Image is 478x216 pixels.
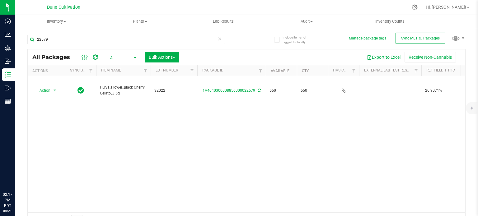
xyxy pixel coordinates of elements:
a: Qty [302,69,309,73]
a: Item Name [101,68,121,72]
span: 550 [269,88,293,94]
a: Filter [86,65,96,76]
a: Inventory Counts [348,15,432,28]
span: In Sync [77,86,84,95]
iframe: Resource center [6,166,25,185]
a: Lot Number [156,68,178,72]
a: Filter [140,65,151,76]
a: Package ID [202,68,223,72]
span: select [51,86,59,95]
inline-svg: Grow [5,45,11,51]
span: Plants [99,19,181,24]
inline-svg: Inventory [5,71,11,78]
inline-svg: Analytics [5,31,11,38]
div: Manage settings [411,4,419,10]
a: Inventory [15,15,98,28]
a: 1A4040300008856000022579 [203,88,255,93]
span: Inventory [15,19,98,24]
span: Dune Cultivation [47,5,80,10]
a: Audit [265,15,348,28]
button: Bulk Actions [145,52,179,62]
button: Export to Excel [363,52,405,62]
span: 26.9071% [425,88,472,94]
span: All Packages [32,54,76,61]
a: Filter [349,65,359,76]
div: Actions [32,69,63,73]
p: 02:17 PM PDT [3,192,12,209]
inline-svg: Outbound [5,85,11,91]
a: Filter [187,65,197,76]
button: Sync METRC Packages [396,33,445,44]
input: Search Package ID, Item Name, SKU, Lot or Part Number... [27,35,225,44]
iframe: Resource center unread badge [18,165,26,173]
span: Bulk Actions [149,55,175,60]
span: Action [34,86,51,95]
span: Clear [218,35,222,43]
inline-svg: Inbound [5,58,11,64]
span: Inventory Counts [367,19,413,24]
a: External Lab Test Result [364,68,413,72]
inline-svg: Reports [5,98,11,104]
span: Audit [265,19,348,24]
p: 08/21 [3,209,12,213]
button: Manage package tags [349,36,386,41]
a: Plants [98,15,182,28]
span: 32022 [154,88,194,94]
span: 550 [301,88,324,94]
span: Lab Results [204,19,242,24]
a: Filter [255,65,266,76]
span: Include items not tagged for facility [283,35,314,44]
span: Sync from Compliance System [257,88,261,93]
button: Receive Non-Cannabis [405,52,456,62]
span: Sync METRC Packages [401,36,440,40]
a: Ref Field 1 THC [426,68,455,72]
a: Available [271,69,289,73]
span: HUST_Flower_Black Cherry Gelato_3.5g [100,85,147,96]
th: Has COA [328,65,359,76]
a: Lab Results [182,15,265,28]
a: Filter [411,65,421,76]
span: Hi, [PERSON_NAME]! [426,5,466,10]
inline-svg: Dashboard [5,18,11,24]
a: Sync Status [70,68,94,72]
